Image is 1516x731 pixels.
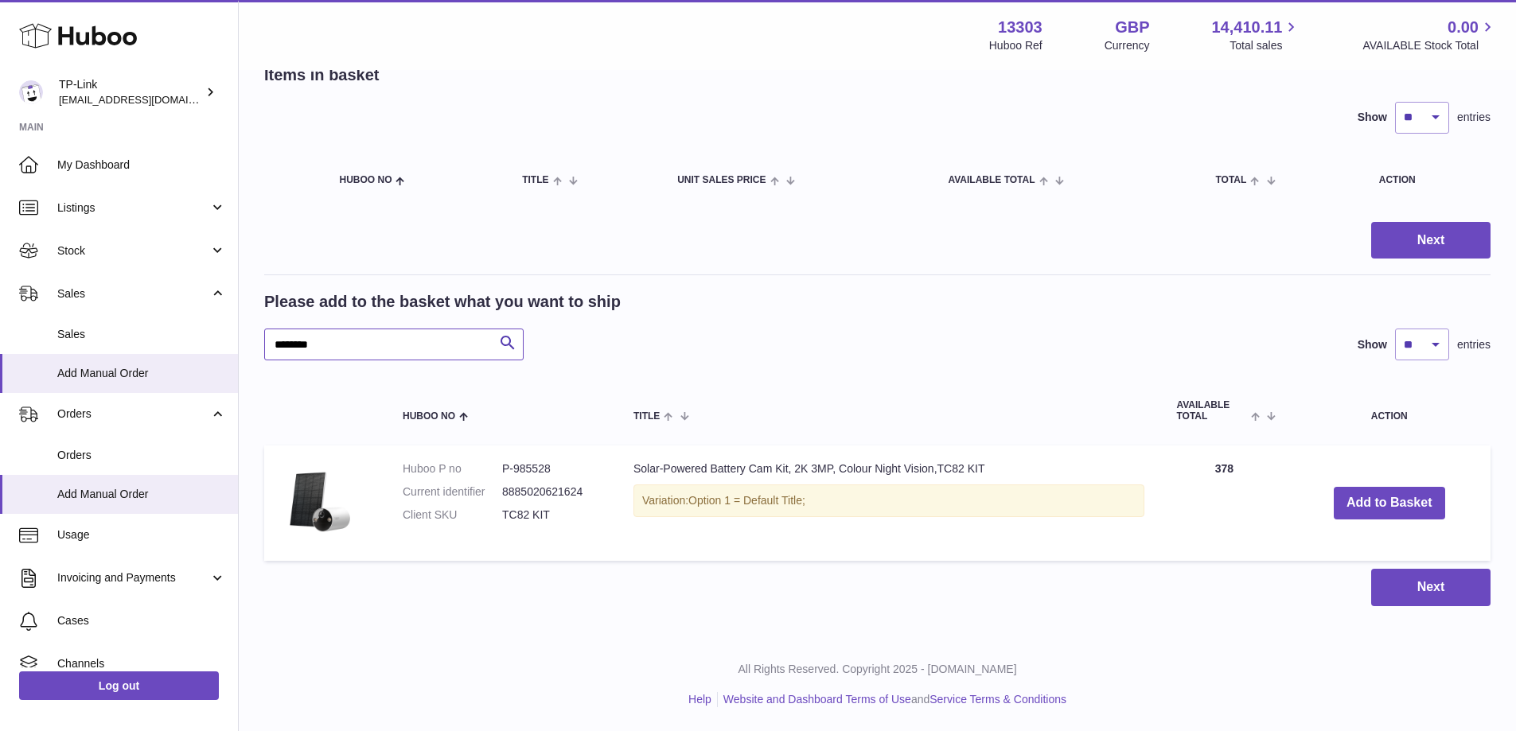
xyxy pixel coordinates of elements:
h2: Please add to the basket what you want to ship [264,291,621,313]
span: Unit Sales Price [677,175,766,185]
label: Show [1358,337,1387,352]
span: Add Manual Order [57,366,226,381]
td: 378 [1160,445,1288,561]
th: Action [1288,384,1491,437]
span: 14,410.11 [1211,17,1282,38]
button: Add to Basket [1334,487,1445,519]
span: Listings [57,200,209,216]
a: Website and Dashboard Terms of Use [723,693,911,706]
div: Action [1379,175,1475,185]
span: Cases [57,613,226,628]
img: Solar-Powered Battery Cam Kit, 2K 3MP, Colour Night Vision,TC82 KIT [280,461,360,541]
a: 0.00 AVAILABLE Stock Total [1362,17,1497,53]
div: Currency [1105,38,1150,53]
dt: Huboo P no [403,461,502,476]
span: [EMAIL_ADDRESS][DOMAIN_NAME] [59,93,234,106]
span: AVAILABLE Stock Total [1362,38,1497,53]
span: Stock [57,243,209,259]
li: and [718,692,1066,707]
div: TP-Link [59,77,202,107]
div: Variation: [633,484,1144,517]
span: Usage [57,527,226,542]
div: Huboo Ref [989,38,1042,53]
img: gaby.chen@tp-link.com [19,80,43,104]
h2: Items in basket [264,64,380,86]
span: Sales [57,286,209,301]
dd: P-985528 [502,461,602,476]
a: Service Terms & Conditions [929,693,1066,706]
span: Orders [57,448,226,463]
td: Solar-Powered Battery Cam Kit, 2K 3MP, Colour Night Vision,TC82 KIT [618,445,1160,561]
a: 14,410.11 Total sales [1211,17,1300,53]
span: Orders [57,406,209,422]
span: 0.00 [1448,17,1479,38]
span: Huboo no [403,411,455,422]
span: Channels [57,656,226,671]
dt: Client SKU [403,507,502,523]
label: Show [1358,110,1387,125]
span: Title [633,411,660,422]
span: My Dashboard [57,157,226,173]
span: Add Manual Order [57,487,226,502]
dt: Current identifier [403,484,502,500]
span: AVAILABLE Total [948,175,1035,185]
span: entries [1457,110,1491,125]
a: Help [688,693,711,706]
dd: 8885020621624 [502,484,602,500]
span: Total [1215,175,1246,185]
p: All Rights Reserved. Copyright 2025 - [DOMAIN_NAME] [251,662,1503,677]
span: AVAILABLE Total [1176,400,1247,421]
span: Total sales [1230,38,1300,53]
strong: GBP [1115,17,1149,38]
strong: 13303 [998,17,1042,38]
span: Title [522,175,548,185]
span: Sales [57,327,226,342]
span: Invoicing and Payments [57,570,209,585]
span: entries [1457,337,1491,352]
dd: TC82 KIT [502,507,602,523]
a: Log out [19,671,219,700]
span: Huboo no [339,175,392,185]
button: Next [1371,222,1491,259]
button: Next [1371,569,1491,606]
span: Option 1 = Default Title; [688,494,805,507]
